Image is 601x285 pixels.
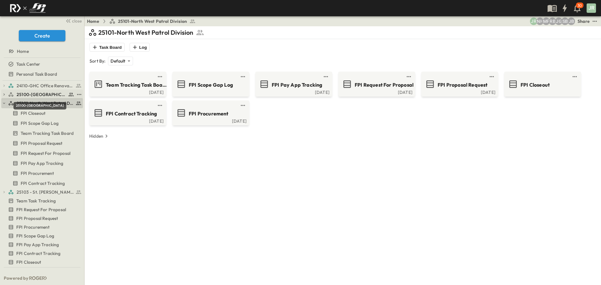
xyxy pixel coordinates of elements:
[1,196,82,205] a: Team Task Tracking
[1,205,82,214] a: FPI Request For Proposal
[568,18,575,25] div: Jeremiah Bailey (jbailey@fpibuilders.com)
[156,73,164,80] button: test
[118,18,187,24] span: 25101-North West Patrol Division
[174,108,247,118] a: FPI Procurement
[340,89,413,94] a: [DATE]
[17,189,74,195] span: 25103 - St. [PERSON_NAME] Phase 2
[578,3,582,8] p: 30
[521,81,550,89] span: FPI Closeout
[1,60,82,69] a: Task Center
[1,98,83,108] div: 25101-North West Patrol Divisiontest
[423,79,496,89] a: FPI Proposal Request
[1,69,83,79] div: Personal Task Boardtest
[17,91,66,98] span: 25100-Vanguard Prep School
[1,232,82,240] a: FPI Scope Gap Log
[16,224,50,230] span: FPI Procurement
[16,250,61,257] span: FPI Contract Tracking
[1,214,82,223] a: FPI Proposal Request
[21,140,62,146] span: FPI Proposal Request
[1,179,82,188] a: FPI Contract Tracking
[8,188,82,196] a: 25103 - St. [PERSON_NAME] Phase 2
[1,109,82,118] a: FPI Closeout
[1,148,83,158] div: FPI Request For Proposaltest
[1,240,82,249] a: FPI Pay App Tracking
[8,81,82,90] a: 24110-GHC Office Renovations
[578,18,590,24] div: Share
[1,119,82,128] a: FPI Scope Gap Log
[16,242,59,248] span: FPI Pay App Tracking
[1,178,83,188] div: FPI Contract Trackingtest
[1,47,82,56] a: Home
[91,118,164,123] a: [DATE]
[1,118,83,128] div: FPI Scope Gap Logtest
[16,198,56,204] span: Team Task Tracking
[257,79,330,89] a: FPI Pay App Tracking
[1,138,83,148] div: FPI Proposal Requesttest
[16,233,54,239] span: FPI Scope Gap Log
[1,205,83,215] div: FPI Request For Proposaltest
[1,187,83,197] div: 25103 - St. [PERSON_NAME] Phase 2test
[19,30,65,41] button: Create
[91,89,164,94] a: [DATE]
[16,259,41,265] span: FPI Closeout
[8,2,48,15] img: c8d7d1ed905e502e8f77bf7063faec64e13b34fdb1f2bdd94b0e311fc34f8000.png
[174,79,247,89] a: FPI Scope Gap Log
[1,149,82,158] a: FPI Request For Proposal
[13,102,66,109] div: 25100-[GEOGRAPHIC_DATA]
[108,57,133,65] div: Default
[75,91,83,98] button: test
[1,139,82,148] a: FPI Proposal Request
[1,249,82,258] a: FPI Contract Tracking
[17,48,29,54] span: Home
[591,18,598,25] button: test
[87,132,112,140] button: Hidden
[438,81,487,89] span: FPI Proposal Request
[109,18,196,24] a: 25101-North West Patrol Division
[87,18,199,24] nav: breadcrumbs
[239,73,247,80] button: test
[16,61,40,67] span: Task Center
[130,43,150,52] button: Log
[72,18,82,24] span: close
[239,102,247,109] button: test
[1,169,82,178] a: FPI Procurement
[423,89,496,94] a: [DATE]
[156,102,164,109] button: test
[1,89,83,99] div: 25100-Vanguard Prep Schooltest
[405,73,413,80] button: test
[16,206,66,213] span: FPI Request For Proposal
[488,73,496,80] button: test
[586,3,597,13] button: JR
[536,18,544,25] div: Nila Hutcheson (nhutcheson@fpibuilders.com)
[91,108,164,118] a: FPI Contract Tracking
[189,81,233,89] span: FPI Scope Gap Log
[555,18,562,25] div: Josh Gille (jgille@fpibuilders.com)
[355,81,414,89] span: FPI Request For Proposal
[1,70,82,79] a: Personal Task Board
[1,213,83,223] div: FPI Proposal Requesttest
[90,43,125,52] button: Task Board
[16,71,57,77] span: Personal Task Board
[1,223,82,232] a: FPI Procurement
[16,215,58,221] span: FPI Proposal Request
[174,118,247,123] a: [DATE]
[1,257,83,267] div: FPI Closeouttest
[106,81,167,89] span: Team Tracking Task Board
[1,159,82,168] a: FPI Pay App Tracking
[63,16,83,25] button: close
[21,180,65,186] span: FPI Contract Tracking
[90,58,105,64] p: Sort By:
[87,18,99,24] a: Home
[1,129,82,138] a: Team Tracking Task Board
[322,73,330,80] button: test
[21,120,59,126] span: FPI Scope Gap Log
[21,110,45,116] span: FPI Closeout
[1,240,83,250] div: FPI Pay App Trackingtest
[257,89,330,94] a: [DATE]
[1,108,83,118] div: FPI Closeouttest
